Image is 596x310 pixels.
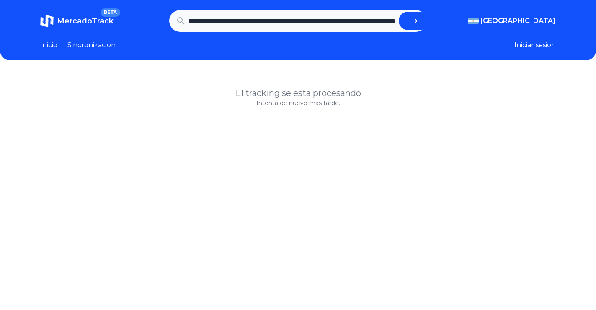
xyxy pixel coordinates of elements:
[468,18,479,24] img: Argentina
[40,40,57,50] a: Inicio
[40,87,556,99] h1: El tracking se esta procesando
[480,16,556,26] span: [GEOGRAPHIC_DATA]
[468,16,556,26] button: [GEOGRAPHIC_DATA]
[101,8,120,17] span: BETA
[40,14,114,28] a: MercadoTrackBETA
[40,14,54,28] img: MercadoTrack
[40,99,556,107] p: Intenta de nuevo más tarde.
[67,40,116,50] a: Sincronizacion
[514,40,556,50] button: Iniciar sesion
[57,16,114,26] span: MercadoTrack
